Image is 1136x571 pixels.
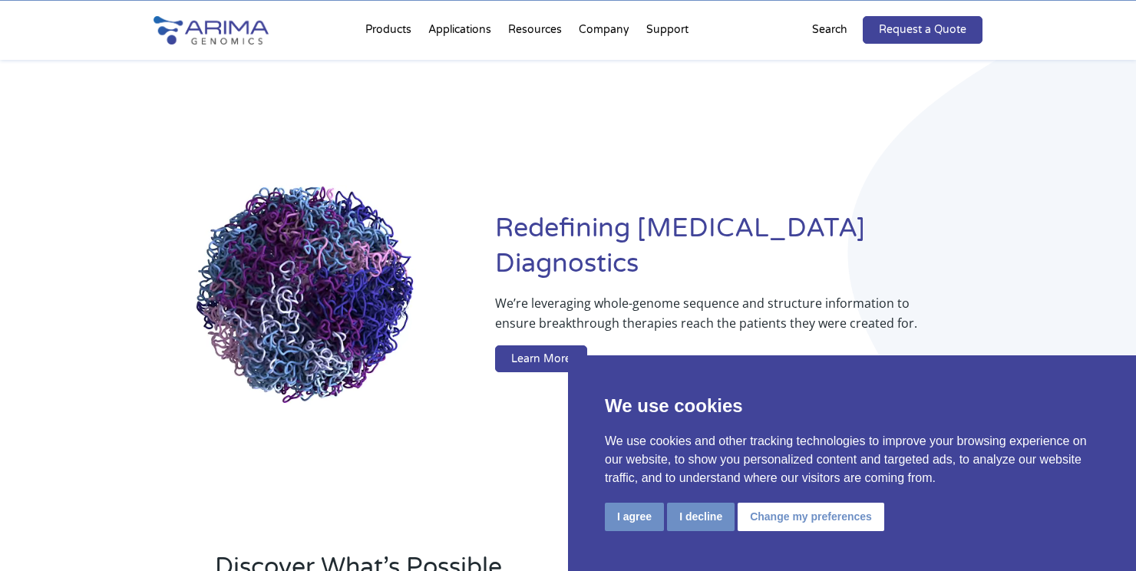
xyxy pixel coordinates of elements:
img: Arima-Genomics-logo [154,16,269,45]
p: Search [812,20,847,40]
p: We use cookies and other tracking technologies to improve your browsing experience on our website... [605,432,1099,487]
p: We use cookies [605,392,1099,420]
a: Learn More [495,345,587,373]
button: I agree [605,503,664,531]
a: Request a Quote [863,16,982,44]
p: We’re leveraging whole-genome sequence and structure information to ensure breakthrough therapies... [495,293,921,345]
h1: Redefining [MEDICAL_DATA] Diagnostics [495,211,982,293]
button: I decline [667,503,735,531]
button: Change my preferences [738,503,884,531]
